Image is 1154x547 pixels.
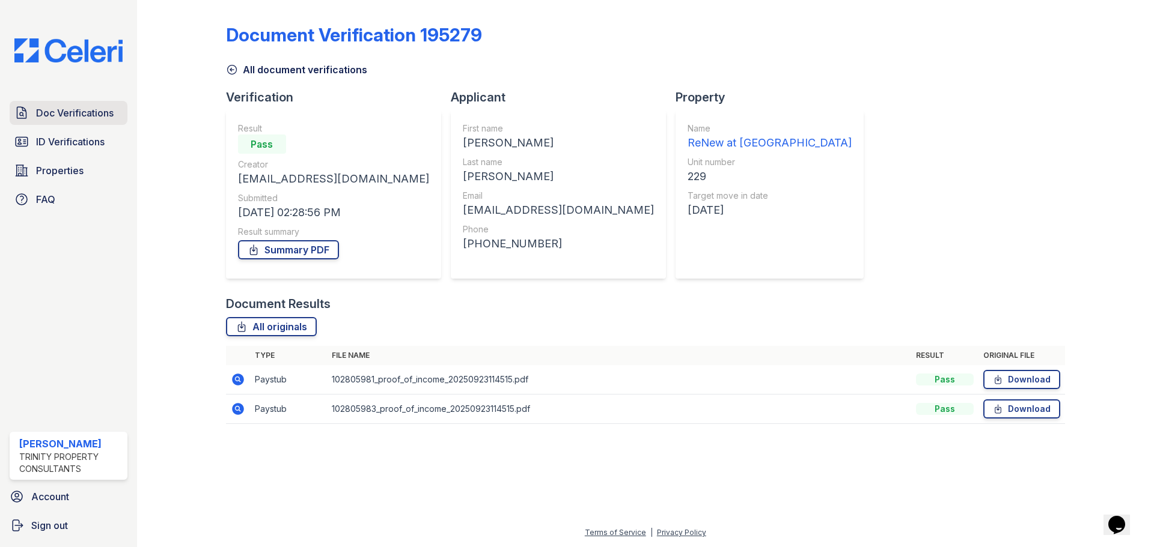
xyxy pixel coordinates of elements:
a: Download [983,370,1060,389]
div: First name [463,122,654,134]
div: Document Verification 195279 [226,24,482,46]
a: Privacy Policy [657,528,706,537]
a: Sign out [5,513,132,537]
a: Account [5,485,132,509]
div: | [650,528,653,537]
div: Result [238,122,429,134]
div: [PHONE_NUMBER] [463,235,654,252]
div: ReNew at [GEOGRAPHIC_DATA] [688,134,852,151]
div: Creator [238,159,429,171]
div: Pass [916,373,974,385]
span: Properties [36,163,84,178]
a: Name ReNew at [GEOGRAPHIC_DATA] [688,122,852,151]
a: Summary PDF [238,240,339,259]
div: [DATE] [688,202,852,219]
div: Phone [463,223,654,235]
td: Paystub [250,394,327,424]
td: Paystub [250,365,327,394]
div: [PERSON_NAME] [463,168,654,185]
th: Type [250,346,327,365]
td: 102805981_proof_of_income_20250923114515.pdf [327,365,911,394]
div: Target move in date [688,190,852,202]
div: Unit number [688,156,852,168]
a: ID Verifications [10,130,127,154]
a: Terms of Service [585,528,646,537]
a: All document verifications [226,62,367,77]
div: [PERSON_NAME] [19,437,123,451]
th: File name [327,346,911,365]
span: Sign out [31,518,68,533]
iframe: chat widget [1104,499,1142,535]
div: [PERSON_NAME] [463,134,654,151]
a: Doc Verifications [10,101,127,125]
div: [EMAIL_ADDRESS][DOMAIN_NAME] [238,171,429,187]
a: Download [983,399,1060,419]
img: CE_Logo_Blue-a8612792a0a2168367f1c8372b55b34899dd931a85d93a1a3d3e32e68fde9ad4.png [5,38,132,62]
div: Trinity Property Consultants [19,451,123,475]
a: FAQ [10,187,127,211]
span: Account [31,489,69,504]
div: Last name [463,156,654,168]
div: Verification [226,89,451,106]
div: [DATE] 02:28:56 PM [238,204,429,221]
a: All originals [226,317,317,336]
div: Name [688,122,852,134]
div: Submitted [238,192,429,204]
div: 229 [688,168,852,185]
th: Result [911,346,978,365]
div: Applicant [451,89,676,106]
div: Pass [916,403,974,415]
div: Result summary [238,226,429,238]
div: Email [463,190,654,202]
span: Doc Verifications [36,106,114,120]
td: 102805983_proof_of_income_20250923114515.pdf [327,394,911,424]
th: Original file [978,346,1065,365]
span: FAQ [36,192,55,207]
div: Property [676,89,873,106]
a: Properties [10,159,127,183]
div: Document Results [226,295,331,312]
div: Pass [238,134,286,154]
span: ID Verifications [36,134,105,149]
div: [EMAIL_ADDRESS][DOMAIN_NAME] [463,202,654,219]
